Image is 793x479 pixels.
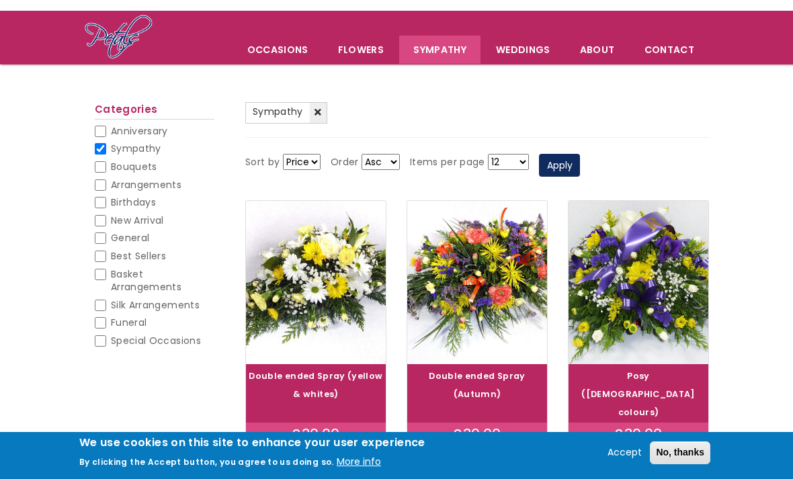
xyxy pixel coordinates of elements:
a: Posy ([DEMOGRAPHIC_DATA] colours) [581,370,696,418]
span: Occasions [233,36,323,64]
button: More info [337,454,381,470]
img: Home [84,14,153,61]
span: Sympathy [111,142,161,155]
a: Contact [630,36,708,64]
div: £30.00 [569,423,708,447]
span: New Arrival [111,214,164,227]
h2: We use cookies on this site to enhance your user experience [79,435,425,450]
a: Sympathy [399,36,481,64]
span: Anniversary [111,124,168,138]
span: Silk Arrangements [111,298,200,312]
label: Sort by [245,155,280,171]
label: Items per page [410,155,485,171]
span: Sympathy [253,105,303,118]
span: Arrangements [111,178,181,191]
p: By clicking the Accept button, you agree to us doing so. [79,456,334,468]
a: Sympathy [245,102,327,124]
label: Order [331,155,359,171]
span: Funeral [111,316,147,329]
img: Double ended Spray (yellow & whites) [246,201,386,364]
img: Posy (Male colours) [569,201,708,364]
span: Birthdays [111,195,156,209]
img: Double ended Spray (Autumn) [407,201,547,364]
span: General [111,231,149,245]
span: Bouquets [111,160,157,173]
button: Accept [602,445,647,461]
button: No, thanks [650,441,710,464]
div: £30.00 [407,423,547,447]
a: Double ended Spray (Autumn) [429,370,525,400]
a: Flowers [324,36,398,64]
h2: Categories [95,103,214,120]
button: Apply [539,154,580,177]
a: Double ended Spray (yellow & whites) [249,370,382,400]
span: Weddings [482,36,565,64]
div: £30.00 [246,423,386,447]
span: Basket Arrangements [111,267,181,294]
span: Special Occasions [111,334,201,347]
span: Best Sellers [111,249,166,263]
a: About [566,36,629,64]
